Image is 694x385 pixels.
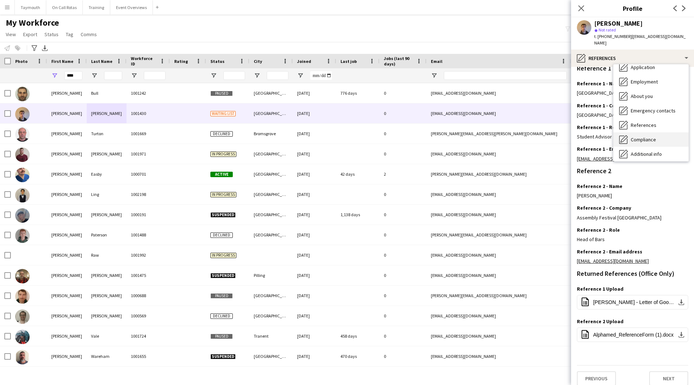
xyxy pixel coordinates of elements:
div: [DATE] [293,124,336,144]
span: Declined [210,131,233,137]
div: 0 [380,326,427,346]
div: 0 [380,306,427,326]
h3: Reference 2 - Company [577,205,631,211]
button: Open Filter Menu [91,72,98,79]
span: About you [631,93,653,99]
span: Workforce ID [131,56,157,67]
img: Matthew Rowbottom [15,289,30,304]
div: [PERSON_NAME] [47,225,87,245]
span: Last job [340,59,357,64]
div: Assembly Festival [GEOGRAPHIC_DATA] [577,214,688,221]
div: [PERSON_NAME] [47,326,87,346]
div: [PERSON_NAME] [87,265,127,285]
div: Turton [87,124,127,144]
div: [PERSON_NAME] [47,205,87,224]
button: On Call Rotas [46,0,83,14]
span: In progress [210,253,236,258]
div: [EMAIL_ADDRESS][DOMAIN_NAME] [427,346,571,366]
div: [PERSON_NAME] [47,124,87,144]
h3: Reference 1 - Name [577,80,622,87]
span: Export [23,31,37,38]
div: 470 days [336,346,380,366]
a: Export [20,30,40,39]
h3: Reference 2 - Name [577,183,622,189]
div: [PERSON_NAME] [87,286,127,305]
span: Rating [174,59,188,64]
div: [EMAIL_ADDRESS][DOMAIN_NAME] [427,83,571,103]
button: Open Filter Menu [431,72,437,79]
div: Vale [87,326,127,346]
div: [PERSON_NAME] [47,346,87,366]
div: [DATE] [293,225,336,245]
span: [PERSON_NAME] - Letter of Good Standing - 190925.pdf [593,299,675,305]
button: [PERSON_NAME] - Letter of Good Standing - 190925.pdf [577,295,688,309]
div: [DATE] [293,286,336,305]
div: 0 [380,83,427,103]
div: 0 [380,245,427,265]
div: [DATE] [293,103,336,123]
div: Head of Bars [577,236,688,243]
div: [GEOGRAPHIC_DATA] [249,144,293,164]
div: [PERSON_NAME][EMAIL_ADDRESS][DOMAIN_NAME] [427,286,571,305]
div: [PERSON_NAME] [87,306,127,326]
div: Tranent [249,326,293,346]
img: Matt Bull [15,87,30,101]
div: [PERSON_NAME] [47,144,87,164]
span: Suspended [210,273,236,278]
div: 0 [380,346,427,366]
button: Open Filter Menu [210,72,217,79]
div: [PERSON_NAME] [47,265,87,285]
span: Application [631,64,655,70]
div: 0 [380,124,427,144]
button: Open Filter Menu [131,72,137,79]
span: Compliance [631,136,656,143]
img: Matthew Macdonald [15,208,30,223]
span: Status [44,31,59,38]
span: First Name [51,59,73,64]
span: Additional info [631,151,662,157]
img: Matt Wingate [15,147,30,162]
h3: Reference 2 Upload [577,318,624,325]
div: [DATE] [293,326,336,346]
div: [DATE] [293,83,336,103]
button: Training [83,0,110,14]
span: City [254,59,262,64]
div: References [613,118,689,132]
img: Matthew Wareham [15,350,30,364]
div: 1001488 [127,225,170,245]
div: [DATE] [293,205,336,224]
span: Active [210,172,233,177]
div: Wareham [87,346,127,366]
span: Paused [210,334,233,339]
span: Paused [210,293,233,299]
div: 1000701 [127,164,170,184]
span: Suspended [210,212,236,218]
h3: Reference 2 - Email address [577,248,642,255]
div: [PERSON_NAME] [594,20,643,27]
div: [EMAIL_ADDRESS][DOMAIN_NAME] [427,306,571,326]
div: 1000688 [127,286,170,305]
div: 1001655 [127,346,170,366]
div: [GEOGRAPHIC_DATA] [249,346,293,366]
button: Open Filter Menu [51,72,58,79]
div: About you [613,89,689,103]
div: Bull [87,83,127,103]
h3: Reference 1 - Role [577,124,620,131]
span: Alphamed_ReferenceForm (1).docx [593,332,674,338]
h3: Reference 2 [577,168,611,174]
button: Taymouth [15,0,46,14]
div: Additional info [613,147,689,161]
div: [DATE] [293,346,336,366]
img: Matthew Terry [15,309,30,324]
div: [DATE] [293,184,336,204]
div: [GEOGRAPHIC_DATA][PERSON_NAME] [249,286,293,305]
div: [PERSON_NAME] [47,306,87,326]
div: Application [613,60,689,74]
div: [PERSON_NAME][EMAIL_ADDRESS][DOMAIN_NAME] [427,225,571,245]
div: [PERSON_NAME][EMAIL_ADDRESS][DOMAIN_NAME] [427,164,571,184]
h3: Reference 1 Upload [577,286,624,292]
div: [PERSON_NAME] [47,83,87,103]
span: Jobs (last 90 days) [384,56,414,67]
div: [DATE] [293,144,336,164]
app-action-btn: Advanced filters [30,44,39,52]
